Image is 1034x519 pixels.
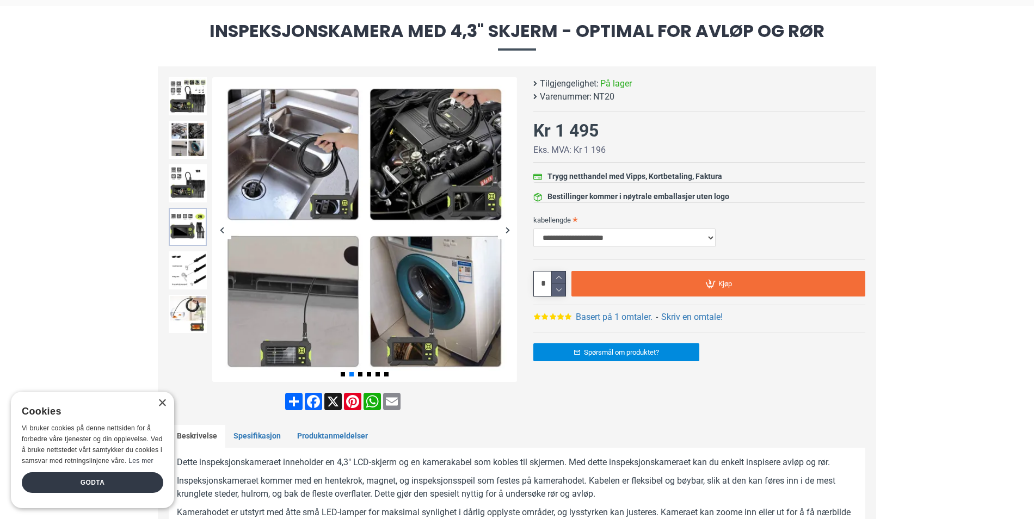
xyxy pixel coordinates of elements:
[128,457,153,465] a: Les mer, opens a new window
[540,90,592,103] b: Varenummer:
[349,372,354,376] span: Go to slide 2
[533,343,699,361] a: Spørsmål om produktet?
[533,211,865,228] label: kabellengde
[540,77,599,90] b: Tilgjengelighet:
[547,171,722,182] div: Trygg netthandel med Vipps, Kortbetaling, Faktura
[576,311,653,324] a: Basert på 1 omtaler.
[384,372,389,376] span: Go to slide 6
[343,393,362,410] a: Pinterest
[376,372,380,376] span: Go to slide 5
[177,456,857,469] p: Dette inspeksjonskameraet inneholder en 4,3" LCD-skjerm og en kamerakabel som kobles til skjermen...
[382,393,402,410] a: Email
[158,22,876,50] span: Inspeksjonskamera med 4,3" skjerm - Optimal for Avløp og Rør
[158,399,166,407] div: Close
[304,393,323,410] a: Facebook
[177,474,857,501] p: Inspeksjonskameraet kommer med en hentekrok, magnet, og inspeksjonsspeil som festes på kamerahode...
[341,372,345,376] span: Go to slide 1
[547,191,729,202] div: Bestillinger kommer i nøytrale emballasjer uten logo
[656,312,658,322] b: -
[22,400,156,423] div: Cookies
[533,118,599,144] div: Kr 1 495
[498,220,517,239] div: Next slide
[718,280,732,287] span: Kjøp
[22,472,163,493] div: Godta
[169,425,225,448] a: Beskrivelse
[169,295,207,333] img: Inspeksjonskamera med 4,3" skjerm - SpyGadgets.no
[169,164,207,202] img: Inspeksjonskamera med 4,3" skjerm - SpyGadgets.no
[358,372,362,376] span: Go to slide 3
[593,90,614,103] span: NT20
[284,393,304,410] a: Share
[212,220,231,239] div: Previous slide
[362,393,382,410] a: WhatsApp
[169,208,207,246] img: Inspeksjonskamera med 4,3" skjerm - SpyGadgets.no
[661,311,723,324] a: Skriv en omtale!
[600,77,632,90] span: På lager
[22,424,163,464] span: Vi bruker cookies på denne nettsiden for å forbedre våre tjenester og din opplevelse. Ved å bruke...
[169,121,207,159] img: Inspeksjonskamera med 4,3" skjerm - SpyGadgets.no
[169,251,207,289] img: Inspeksjonskamera med 4,3" skjerm - SpyGadgets.no
[367,372,371,376] span: Go to slide 4
[289,425,376,448] a: Produktanmeldelser
[212,77,517,382] img: Inspeksjonskamera med 4,3" skjerm - SpyGadgets.no
[169,77,207,115] img: Inspeksjonskamera med 4,3" skjerm - SpyGadgets.no
[225,425,289,448] a: Spesifikasjon
[323,393,343,410] a: X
